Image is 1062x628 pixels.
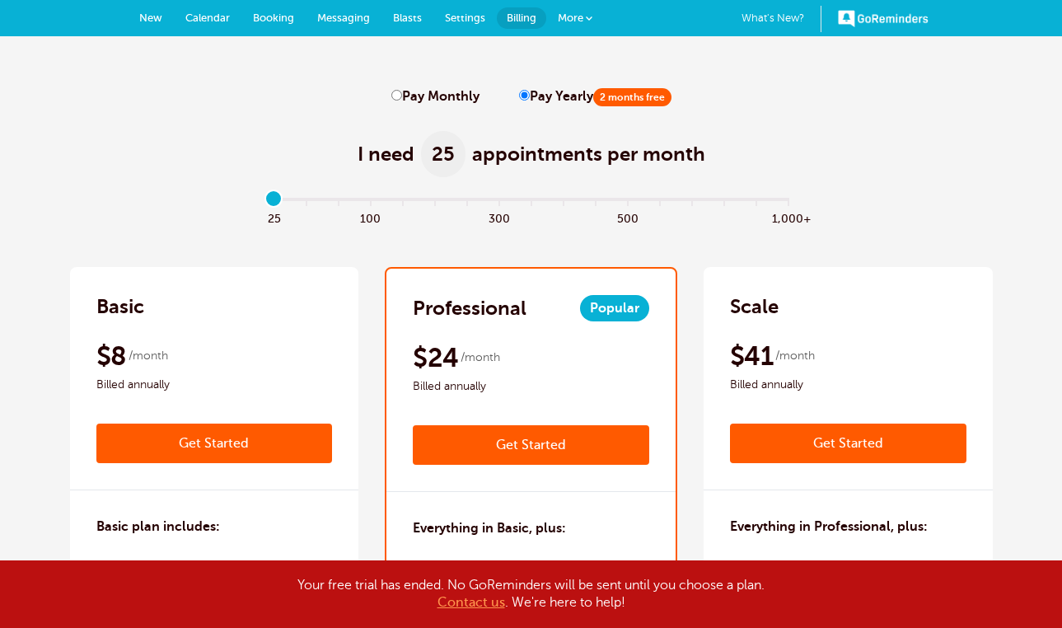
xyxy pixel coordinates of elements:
span: Calendar [185,12,230,24]
span: I need [358,141,414,167]
span: 2 months free [593,88,671,106]
span: Billed annually [96,375,333,395]
span: /month [129,346,168,366]
div: Your free trial has ended. No GoReminders will be sent until you choose a plan. . We're here to h... [119,577,943,612]
h3: Basic plan includes: [96,517,220,537]
input: Pay Yearly2 months free [519,90,530,101]
label: Pay Yearly [519,89,671,105]
span: $41 [730,340,773,373]
span: appointments per month [472,141,705,167]
span: More [558,12,583,24]
span: 25 [258,208,290,227]
a: Get Started [730,424,966,463]
span: 25 [421,131,466,177]
a: Get Started [413,425,649,465]
span: $24 [413,341,458,374]
span: 1,000+ [772,208,804,227]
span: Billing [507,12,536,24]
span: New [139,12,162,24]
span: /month [775,346,815,366]
a: Get Started [96,424,333,463]
span: 500 [611,208,643,227]
h3: Everything in Basic, plus: [413,518,566,538]
li: Text message & email appointment reminders [129,556,333,608]
h2: Professional [413,295,526,321]
a: Billing [497,7,546,29]
span: 300 [483,208,515,227]
li: Up to 3 automated reminders per appointment [446,558,649,610]
span: Settings [445,12,485,24]
h3: Everything in Professional, plus: [730,517,928,537]
span: Messaging [317,12,370,24]
span: Booking [253,12,294,24]
span: Billed annually [730,375,966,395]
span: 100 [354,208,386,227]
a: Contact us [437,595,505,610]
li: Multiple staff/calendars (unlimited) [763,556,966,608]
h2: Scale [730,293,779,320]
span: Popular [580,295,649,321]
input: Pay Monthly [391,90,402,101]
label: Pay Monthly [391,89,480,105]
span: Blasts [393,12,422,24]
a: What's New? [742,6,821,32]
span: Billed annually [413,377,649,396]
span: /month [461,348,500,368]
h2: Basic [96,293,144,320]
span: $8 [96,340,127,373]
